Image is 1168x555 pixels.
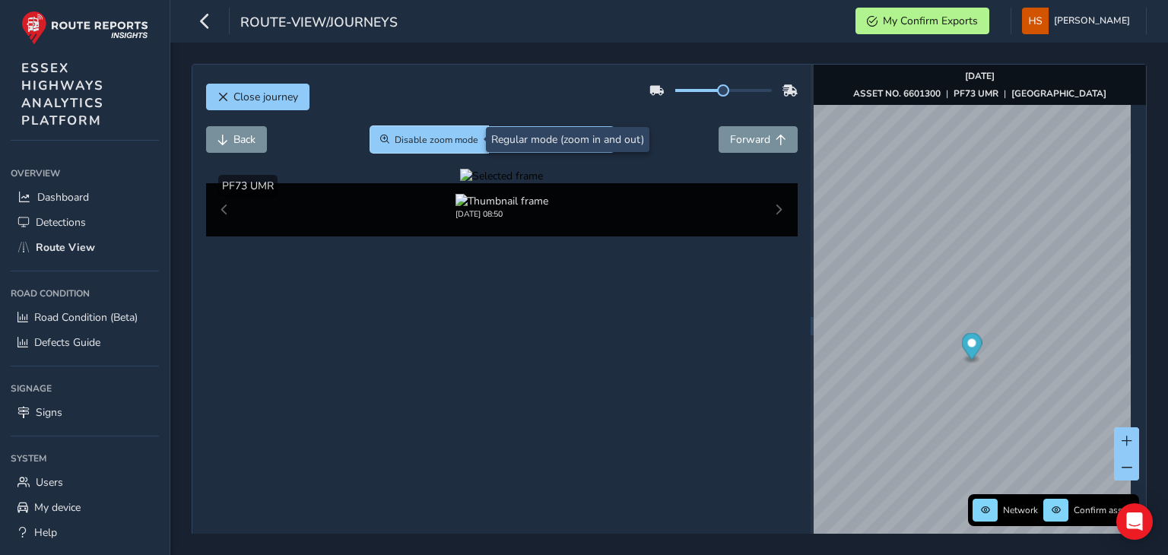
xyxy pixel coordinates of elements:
[36,475,63,490] span: Users
[21,59,104,129] span: ESSEX HIGHWAYS ANALYTICS PLATFORM
[222,179,274,193] span: PF73 UMR
[34,525,57,540] span: Help
[37,190,89,205] span: Dashboard
[1074,504,1135,516] span: Confirm assets
[11,470,159,495] a: Users
[719,126,798,153] button: Forward
[11,377,159,400] div: Signage
[11,330,159,355] a: Defects Guide
[34,335,100,350] span: Defects Guide
[34,310,138,325] span: Road Condition (Beta)
[853,87,1106,100] div: | |
[1116,503,1153,540] div: Open Intercom Messenger
[233,132,255,147] span: Back
[11,162,159,185] div: Overview
[36,240,95,255] span: Route View
[883,14,978,28] span: My Confirm Exports
[455,208,548,220] div: [DATE] 08:50
[11,400,159,425] a: Signs
[240,13,398,34] span: route-view/journeys
[395,134,478,146] span: Disable zoom mode
[954,87,998,100] strong: PF73 UMR
[11,305,159,330] a: Road Condition (Beta)
[36,215,86,230] span: Detections
[233,90,298,104] span: Close journey
[11,447,159,470] div: System
[370,126,488,153] button: Zoom
[488,126,615,153] button: Draw
[1011,87,1106,100] strong: [GEOGRAPHIC_DATA]
[962,333,982,364] div: Map marker
[455,194,548,208] img: Thumbnail frame
[1054,8,1130,34] span: [PERSON_NAME]
[855,8,989,34] button: My Confirm Exports
[1022,8,1049,34] img: diamond-layout
[11,282,159,305] div: Road Condition
[965,70,995,82] strong: [DATE]
[21,11,148,45] img: rr logo
[11,495,159,520] a: My device
[11,520,159,545] a: Help
[1003,504,1038,516] span: Network
[513,134,605,146] span: Enable drawing mode
[36,405,62,420] span: Signs
[1022,8,1135,34] button: [PERSON_NAME]
[11,235,159,260] a: Route View
[34,500,81,515] span: My device
[853,87,941,100] strong: ASSET NO. 6601300
[730,132,770,147] span: Forward
[206,126,267,153] button: Back
[11,210,159,235] a: Detections
[11,185,159,210] a: Dashboard
[206,84,309,110] button: Close journey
